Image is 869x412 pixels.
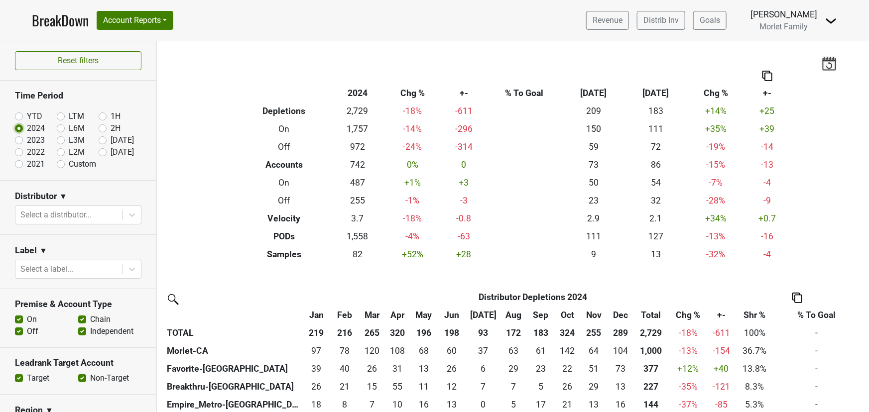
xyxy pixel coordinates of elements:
[563,120,625,138] td: 150
[625,227,687,245] td: 127
[710,398,733,411] div: -85
[555,378,580,396] td: 26
[707,306,736,324] th: +-: activate to sort column ascending
[745,245,789,263] td: -4
[669,378,707,396] td: -35 %
[611,398,631,411] div: 16
[625,84,687,102] th: [DATE]
[608,324,633,342] th: 289
[687,209,745,227] td: +34 %
[625,192,687,209] td: 32
[466,378,500,396] td: 7.334
[563,138,625,156] td: 59
[331,378,359,396] td: 21
[237,138,331,156] th: Off
[736,306,774,324] th: Shr %: activate to sort column ascending
[625,138,687,156] td: 72
[442,174,486,192] td: +3
[302,378,331,396] td: 25.834
[563,209,625,227] td: 2.9
[633,378,669,396] th: 226.501
[302,342,331,360] td: 97
[500,306,527,324] th: Aug: activate to sort column ascending
[442,102,486,120] td: -611
[529,398,552,411] div: 17
[687,227,745,245] td: -13 %
[333,344,357,357] div: 78
[385,342,410,360] td: 107.999
[385,360,410,378] td: 31.167
[762,71,772,81] img: Copy to clipboard
[412,398,435,411] div: 16
[331,227,383,245] td: 1,558
[469,398,498,411] div: 0
[503,380,524,393] div: 7
[555,324,580,342] th: 324
[237,209,331,227] th: Velocity
[39,245,47,257] span: ▼
[710,344,733,357] div: -154
[15,191,57,202] h3: Distributor
[637,11,685,30] a: Distrib Inv
[563,84,625,102] th: [DATE]
[410,378,438,396] td: 11
[59,191,67,203] span: ▼
[27,372,49,384] label: Target
[527,360,555,378] td: 23.167
[440,380,464,393] div: 12
[582,380,606,393] div: 29
[383,209,442,227] td: -18 %
[774,324,859,342] td: -
[466,342,500,360] td: 37
[383,120,442,138] td: -14 %
[69,158,96,170] label: Custom
[529,362,552,375] div: 23
[736,324,774,342] td: 100%
[557,362,577,375] div: 22
[331,306,359,324] th: Feb: activate to sort column ascending
[582,362,606,375] div: 51
[529,344,552,357] div: 61
[745,84,789,102] th: +-
[359,306,385,324] th: Mar: activate to sort column ascending
[164,342,302,360] th: Morlet-CA
[580,306,608,324] th: Nov: activate to sort column ascending
[412,362,435,375] div: 13
[669,360,707,378] td: +12 %
[687,156,745,174] td: -15 %
[527,306,555,324] th: Sep: activate to sort column ascending
[15,299,141,309] h3: Premise & Account Type
[237,192,331,209] th: Off
[438,360,466,378] td: 25.666
[387,362,407,375] div: 31
[237,120,331,138] th: On
[237,227,331,245] th: PODs
[442,138,486,156] td: -314
[383,192,442,209] td: -1 %
[745,120,789,138] td: +39
[383,138,442,156] td: -24 %
[745,209,789,227] td: +0.7
[164,306,302,324] th: &nbsp;: activate to sort column ascending
[333,398,357,411] div: 8
[440,398,464,411] div: 13
[440,362,464,375] div: 26
[331,102,383,120] td: 2,729
[27,158,45,170] label: 2021
[90,372,129,384] label: Non-Target
[469,344,498,357] div: 37
[438,378,466,396] td: 12.333
[633,360,669,378] th: 377.161
[713,328,730,338] span: -611
[333,362,357,375] div: 40
[331,360,359,378] td: 39.501
[442,156,486,174] td: 0
[580,324,608,342] th: 255
[466,324,500,342] th: 93
[625,174,687,192] td: 54
[27,146,45,158] label: 2022
[557,398,577,411] div: 21
[500,360,527,378] td: 28.666
[635,362,667,375] div: 377
[410,342,438,360] td: 68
